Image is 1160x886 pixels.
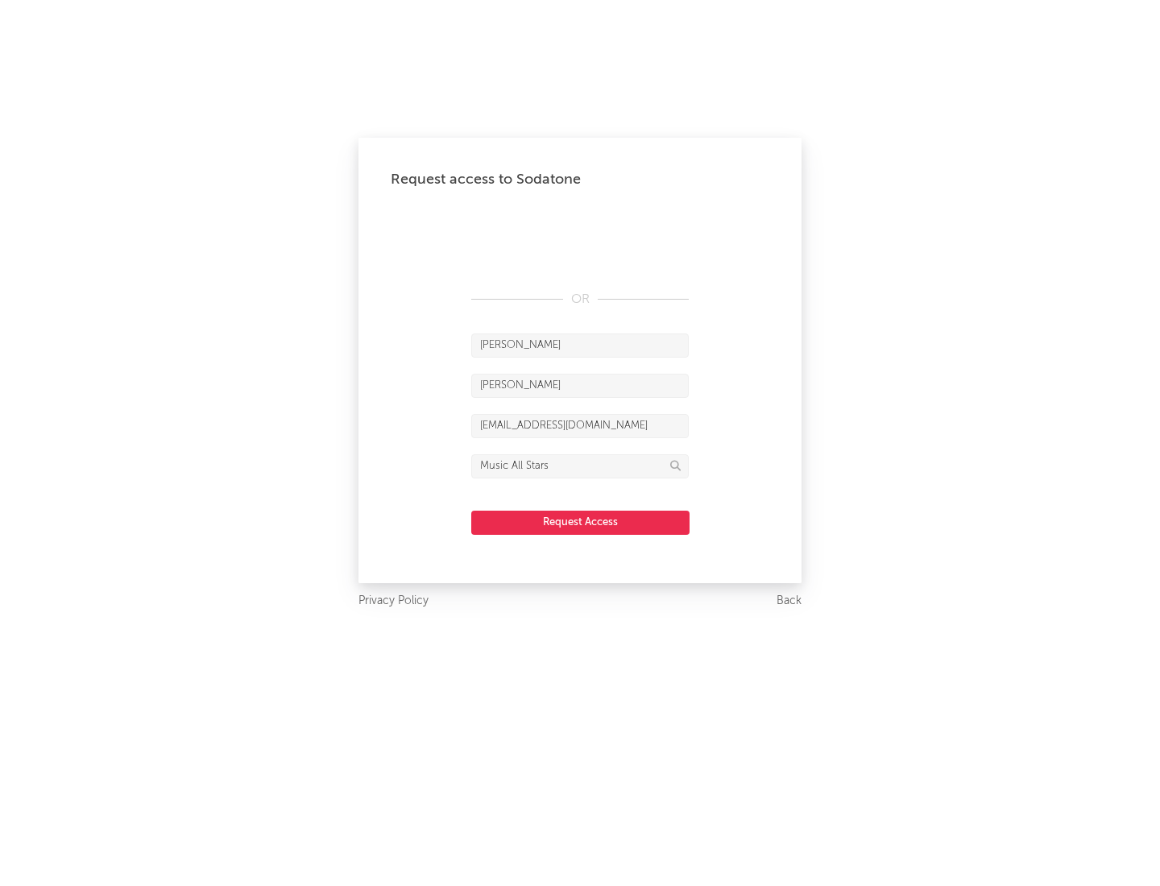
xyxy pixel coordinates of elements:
div: Request access to Sodatone [391,170,769,189]
div: OR [471,290,689,309]
input: Email [471,414,689,438]
button: Request Access [471,511,690,535]
input: First Name [471,333,689,358]
input: Last Name [471,374,689,398]
a: Privacy Policy [358,591,429,611]
a: Back [777,591,802,611]
input: Division [471,454,689,478]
